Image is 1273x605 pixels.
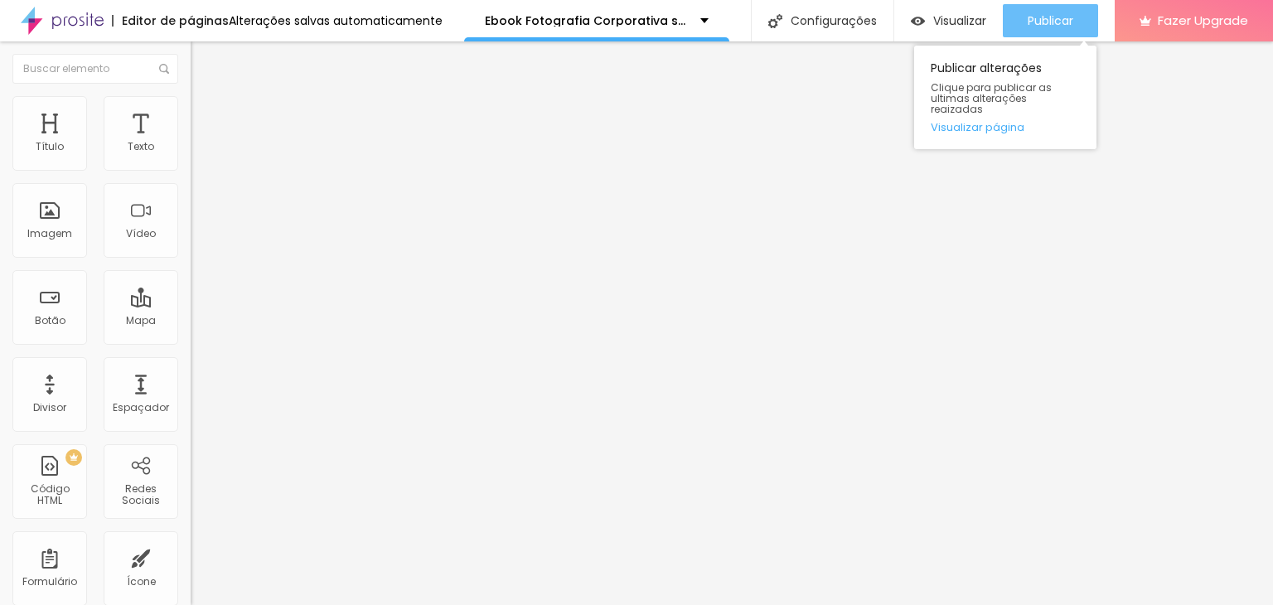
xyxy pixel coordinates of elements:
[27,228,72,240] div: Imagem
[1028,14,1073,27] span: Publicar
[1158,13,1248,27] span: Fazer Upgrade
[126,228,156,240] div: Vídeo
[1003,4,1098,37] button: Publicar
[911,14,925,28] img: view-1.svg
[36,141,64,152] div: Título
[931,122,1080,133] a: Visualizar página
[485,15,688,27] p: Ebook Fotografia Corporativa sem Estúdio
[768,14,782,28] img: Icone
[33,402,66,414] div: Divisor
[108,483,173,507] div: Redes Sociais
[22,576,77,588] div: Formulário
[191,41,1273,605] iframe: Editor
[914,46,1096,149] div: Publicar alterações
[12,54,178,84] input: Buscar elemento
[127,576,156,588] div: Ícone
[933,14,986,27] span: Visualizar
[159,64,169,74] img: Icone
[35,315,65,327] div: Botão
[894,4,1003,37] button: Visualizar
[17,483,82,507] div: Código HTML
[113,402,169,414] div: Espaçador
[931,82,1080,115] span: Clique para publicar as ultimas alterações reaizadas
[126,315,156,327] div: Mapa
[229,15,443,27] div: Alterações salvas automaticamente
[128,141,154,152] div: Texto
[112,15,229,27] div: Editor de páginas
